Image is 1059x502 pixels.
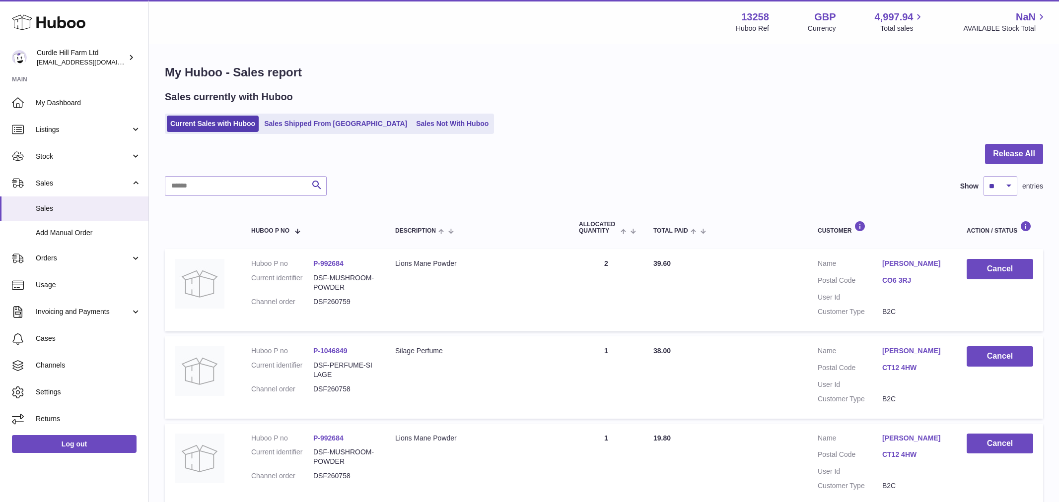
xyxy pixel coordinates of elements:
[818,434,882,445] dt: Name
[36,253,131,263] span: Orders
[985,144,1043,164] button: Release All
[818,363,882,375] dt: Postal Code
[882,307,947,316] dd: B2C
[818,481,882,491] dt: Customer Type
[395,228,436,234] span: Description
[313,273,375,292] dd: DSF-MUSHROOM-POWDER
[882,276,947,285] a: CO6 3RJ
[313,447,375,466] dd: DSF-MUSHROOM-POWDER
[251,259,313,268] dt: Huboo P no
[36,152,131,161] span: Stock
[12,50,27,65] img: internalAdmin-13258@internal.huboo.com
[875,10,914,24] span: 4,997.94
[882,346,947,356] a: [PERSON_NAME]
[36,387,141,397] span: Settings
[167,116,259,132] a: Current Sales with Huboo
[313,361,375,379] dd: DSF-PERFUME-SILAGE
[967,221,1033,234] div: Action / Status
[960,182,979,191] label: Show
[880,24,924,33] span: Total sales
[395,434,559,443] div: Lions Mane Powder
[261,116,411,132] a: Sales Shipped From [GEOGRAPHIC_DATA]
[175,434,224,483] img: no-photo.jpg
[36,179,131,188] span: Sales
[251,228,289,234] span: Huboo P no
[875,10,925,33] a: 4,997.94 Total sales
[818,450,882,462] dt: Postal Code
[36,228,141,238] span: Add Manual Order
[882,481,947,491] dd: B2C
[395,259,559,268] div: Lions Mane Powder
[36,307,131,316] span: Invoicing and Payments
[741,10,769,24] strong: 13258
[12,435,137,453] a: Log out
[313,384,375,394] dd: DSF260758
[165,90,293,104] h2: Sales currently with Huboo
[818,221,947,234] div: Customer
[967,434,1033,454] button: Cancel
[37,58,146,66] span: [EMAIL_ADDRESS][DOMAIN_NAME]
[251,471,313,481] dt: Channel order
[882,434,947,443] a: [PERSON_NAME]
[653,228,688,234] span: Total paid
[251,361,313,379] dt: Current identifier
[251,384,313,394] dt: Channel order
[963,24,1047,33] span: AVAILABLE Stock Total
[653,434,671,442] span: 19.80
[251,346,313,356] dt: Huboo P no
[251,447,313,466] dt: Current identifier
[36,280,141,290] span: Usage
[882,394,947,404] dd: B2C
[818,394,882,404] dt: Customer Type
[313,434,344,442] a: P-992684
[882,363,947,373] a: CT12 4HW
[1016,10,1036,24] span: NaN
[579,221,618,234] span: ALLOCATED Quantity
[569,336,643,419] td: 1
[818,276,882,288] dt: Postal Code
[882,259,947,268] a: [PERSON_NAME]
[967,346,1033,367] button: Cancel
[251,273,313,292] dt: Current identifier
[36,361,141,370] span: Channels
[967,259,1033,279] button: Cancel
[569,249,643,331] td: 2
[313,471,375,481] dd: DSF260758
[313,259,344,267] a: P-992684
[413,116,492,132] a: Sales Not With Huboo
[818,293,882,302] dt: User Id
[36,98,141,108] span: My Dashboard
[36,204,141,213] span: Sales
[818,346,882,358] dt: Name
[251,434,313,443] dt: Huboo P no
[963,10,1047,33] a: NaN AVAILABLE Stock Total
[37,48,126,67] div: Curdle Hill Farm Ltd
[1022,182,1043,191] span: entries
[818,259,882,271] dt: Name
[36,334,141,343] span: Cases
[653,347,671,355] span: 38.00
[818,380,882,389] dt: User Id
[313,347,348,355] a: P-1046849
[395,346,559,356] div: Silage Perfume
[818,307,882,316] dt: Customer Type
[36,414,141,424] span: Returns
[165,64,1043,80] h1: My Huboo - Sales report
[313,297,375,307] dd: DSF260759
[808,24,836,33] div: Currency
[251,297,313,307] dt: Channel order
[736,24,769,33] div: Huboo Ref
[814,10,836,24] strong: GBP
[175,259,224,309] img: no-photo.jpg
[882,450,947,459] a: CT12 4HW
[818,467,882,476] dt: User Id
[175,346,224,396] img: no-photo.jpg
[653,259,671,267] span: 39.60
[36,125,131,134] span: Listings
